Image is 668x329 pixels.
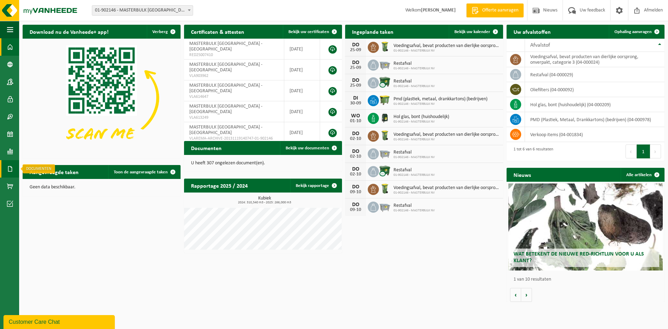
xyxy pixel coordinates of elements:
td: [DATE] [284,60,320,80]
span: 01-902146 - MASTERBULK NV [393,173,435,177]
span: Bekijk uw documenten [286,146,329,150]
h2: Rapportage 2025 / 2024 [184,179,255,192]
button: Verberg [147,25,180,39]
span: Voedingsafval, bevat producten van dierlijke oorsprong, onverpakt, categorie 3 [393,43,500,49]
img: Download de VHEPlus App [23,39,181,157]
a: Ophaling aanvragen [609,25,664,39]
span: MASTERBULK [GEOGRAPHIC_DATA] - [GEOGRAPHIC_DATA] [189,83,262,94]
div: DO [349,42,363,48]
span: VLA903962 [189,73,279,79]
span: Offerte aanvragen [480,7,520,14]
div: DO [349,60,363,65]
h3: Kubiek [188,196,342,204]
td: hol glas, bont (huishoudelijk) (04-000209) [525,97,665,112]
span: Afvalstof [530,42,550,48]
img: WB-2500-GAL-GY-01 [379,201,391,212]
a: Toon de aangevraagde taken [108,165,180,179]
p: U heeft 307 ongelezen document(en). [191,161,335,166]
img: CR-HR-1C-1000-PES-01 [379,112,391,124]
strong: [PERSON_NAME] [421,8,456,13]
div: 30-09 [349,101,363,106]
div: DO [349,149,363,154]
div: 09-10 [349,207,363,212]
img: WB-2500-GAL-GY-01 [379,58,391,70]
span: Restafval [393,203,435,209]
span: 01-902146 - MASTERBULK NV [393,138,500,142]
img: WB-2500-GAL-GY-01 [379,147,391,159]
a: Alle artikelen [621,168,664,182]
td: [DATE] [284,80,320,101]
span: Restafval [393,79,435,84]
div: DO [349,131,363,136]
span: 01-902146 - MASTERBULK NV [393,102,487,106]
span: 01-902146 - MASTERBULK NV [393,191,500,195]
div: WO [349,113,363,119]
p: Geen data beschikbaar. [30,185,174,190]
a: Wat betekent de nieuwe RED-richtlijn voor u als klant? [508,183,663,271]
span: Pmd (plastiek, metaal, drankkartons) (bedrijven) [393,96,487,102]
span: Voedingsafval, bevat producten van dierlijke oorsprong, onverpakt, categorie 3 [393,185,500,191]
button: Vorige [510,288,521,302]
a: Bekijk rapportage [290,179,341,193]
div: DO [349,184,363,190]
a: Bekijk uw kalender [449,25,502,39]
td: oliefilters (04-000092) [525,82,665,97]
div: DO [349,202,363,207]
button: Volgende [521,288,532,302]
span: 01-902146 - MASTERBULK NV [393,120,449,124]
span: Bekijk uw kalender [454,30,490,34]
span: VLA614647 [189,94,279,100]
span: 01-902146 - MASTERBULK NV [393,209,435,213]
a: Bekijk uw documenten [280,141,341,155]
span: Restafval [393,150,435,155]
h2: Uw afvalstoffen [507,25,558,38]
div: 02-10 [349,136,363,141]
h2: Aangevraagde taken [23,165,86,179]
td: restafval (04-000029) [525,67,665,82]
iframe: chat widget [3,314,116,329]
a: Offerte aanvragen [466,3,524,17]
span: MASTERBULK [GEOGRAPHIC_DATA] - [GEOGRAPHIC_DATA] [189,104,262,115]
div: 25-09 [349,83,363,88]
span: Restafval [393,61,435,66]
td: verkoop items (04-001834) [525,127,665,142]
div: DO [349,166,363,172]
span: 01-902146 - MASTERBULK NV [393,155,435,159]
h2: Ingeplande taken [345,25,400,38]
span: Restafval [393,167,435,173]
div: 25-09 [349,48,363,53]
p: 1 van 10 resultaten [514,277,661,282]
h2: Download nu de Vanheede+ app! [23,25,116,38]
img: WB-1100-CU [379,76,391,88]
span: Toon de aangevraagde taken [114,170,168,174]
span: Voedingsafval, bevat producten van dierlijke oorsprong, onverpakt, categorie 3 [393,132,500,138]
span: 01-902146 - MASTERBULK NV [393,66,435,71]
div: DO [349,78,363,83]
div: 25-09 [349,65,363,70]
div: 02-10 [349,172,363,177]
div: 02-10 [349,154,363,159]
button: Next [650,144,661,158]
td: PMD (Plastiek, Metaal, Drankkartons) (bedrijven) (04-000978) [525,112,665,127]
span: MASTERBULK [GEOGRAPHIC_DATA] - [GEOGRAPHIC_DATA] [189,125,262,135]
span: 01-902146 - MASTERBULK NV [393,84,435,88]
h2: Certificaten & attesten [184,25,251,38]
span: 01-902146 - MASTERBULK NV - MARIAKERKE [92,6,193,15]
button: Previous [626,144,637,158]
span: RED25007410 [189,52,279,58]
div: 01-10 [349,119,363,124]
td: [DATE] [284,101,320,122]
span: Hol glas, bont (huishoudelijk) [393,114,449,120]
h2: Documenten [184,141,229,155]
span: 2024: 310,540 m3 - 2025: 266,000 m3 [188,201,342,204]
img: WB-0140-HPE-GN-50 [379,130,391,141]
span: Ophaling aanvragen [614,30,652,34]
div: 1 tot 6 van 6 resultaten [510,144,553,159]
span: 01-902146 - MASTERBULK NV - MARIAKERKE [92,5,193,16]
span: Wat betekent de nieuwe RED-richtlijn voor u als klant? [514,251,644,264]
button: 1 [637,144,650,158]
td: [DATE] [284,122,320,143]
span: 01-902146 - MASTERBULK NV [393,49,500,53]
span: MASTERBULK [GEOGRAPHIC_DATA] - [GEOGRAPHIC_DATA] [189,62,262,73]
